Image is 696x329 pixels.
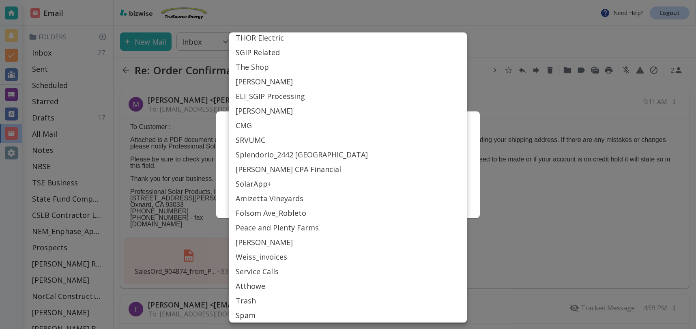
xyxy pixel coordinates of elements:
[229,133,467,147] li: SRVUMC
[229,293,467,308] li: Trash
[229,191,467,206] li: Amizetta Vineyards
[229,235,467,249] li: [PERSON_NAME]
[229,176,467,191] li: SolarApp+
[229,30,467,45] li: THOR Electric
[229,206,467,220] li: Folsom Ave_Robleto
[229,162,467,176] li: [PERSON_NAME] CPA Financial
[229,264,467,279] li: Service Calls
[229,249,467,264] li: Weiss_invoices
[229,60,467,74] li: The Shop
[229,308,467,323] li: Spam
[229,220,467,235] li: Peace and Plenty Farms
[229,103,467,118] li: [PERSON_NAME]
[229,89,467,103] li: ELI_SGIP Processing
[229,147,467,162] li: Splendorio_2442 [GEOGRAPHIC_DATA]
[229,74,467,89] li: [PERSON_NAME]
[229,45,467,60] li: SGIP Related
[229,279,467,293] li: Atthowe
[229,118,467,133] li: CMG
